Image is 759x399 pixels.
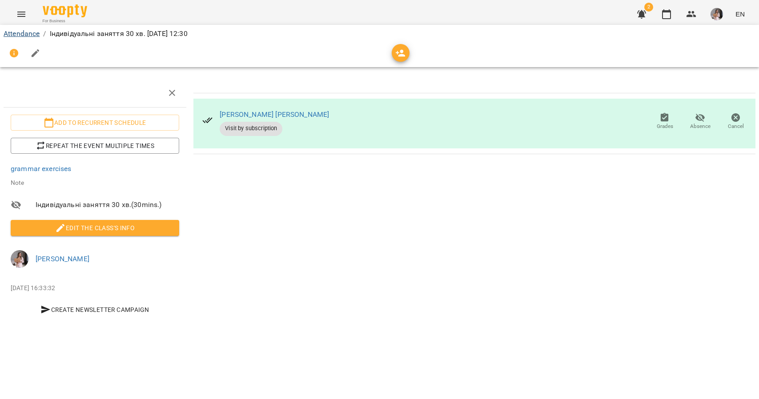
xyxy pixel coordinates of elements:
nav: breadcrumb [4,28,755,39]
span: Індивідуальні заняття 30 хв. ( 30 mins. ) [36,199,179,210]
button: Create Newsletter Campaign [11,302,179,318]
a: Attendance [4,29,40,38]
a: grammar exercises [11,164,72,173]
span: Repeat the event multiple times [18,140,172,151]
span: Edit the class's Info [18,223,172,233]
p: Індивідуальні заняття 30 хв. [DATE] 12:30 [50,28,188,39]
a: [PERSON_NAME] [36,255,89,263]
span: Grades [657,123,673,130]
span: Add to recurrent schedule [18,117,172,128]
img: b3d641f4c4777ccbd52dfabb287f3e8a.jpg [711,8,723,20]
button: Absence [683,109,718,134]
span: 2 [644,3,653,12]
span: EN [735,9,745,19]
button: Grades [647,109,683,134]
button: EN [732,6,748,22]
span: Cancel [728,123,744,130]
li: / [43,28,46,39]
span: Visit by subscription [220,124,282,132]
button: Repeat the event multiple times [11,138,179,154]
p: Note [11,179,179,188]
span: Create Newsletter Campaign [14,304,176,315]
span: Absence [690,123,711,130]
button: Edit the class's Info [11,220,179,236]
span: For Business [43,18,87,24]
img: Voopty Logo [43,4,87,17]
button: Add to recurrent schedule [11,115,179,131]
button: Cancel [718,109,754,134]
a: [PERSON_NAME] [PERSON_NAME] [220,110,329,119]
img: b3d641f4c4777ccbd52dfabb287f3e8a.jpg [11,250,28,268]
button: Menu [11,4,32,25]
p: [DATE] 16:33:32 [11,284,179,293]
